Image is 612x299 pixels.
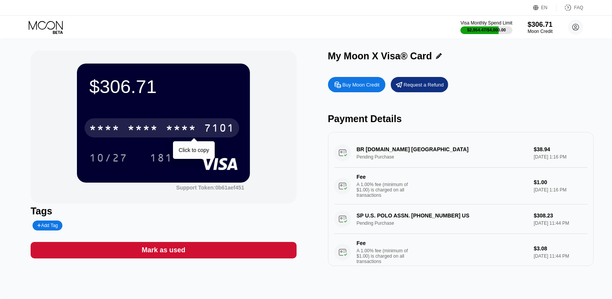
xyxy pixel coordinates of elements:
[357,174,410,180] div: Fee
[343,82,380,88] div: Buy Moon Credit
[179,147,209,153] div: Click to copy
[150,153,173,165] div: 181
[528,21,553,29] div: $306.71
[528,29,553,34] div: Moon Credit
[334,168,588,204] div: FeeA 1.00% fee (minimum of $1.00) is charged on all transactions$1.00[DATE] 1:16 PM
[33,221,62,230] div: Add Tag
[89,76,238,97] div: $306.71
[574,5,583,10] div: FAQ
[176,185,244,191] div: Support Token:0b61aef451
[357,182,414,198] div: A 1.00% fee (minimum of $1.00) is charged on all transactions
[83,148,133,167] div: 10/27
[204,123,235,135] div: 7101
[142,246,185,255] div: Mark as used
[534,179,588,185] div: $1.00
[328,113,594,124] div: Payment Details
[557,4,583,11] div: FAQ
[404,82,444,88] div: Request a Refund
[460,20,512,26] div: Visa Monthly Spend Limit
[391,77,448,92] div: Request a Refund
[534,187,588,193] div: [DATE] 1:16 PM
[541,5,548,10] div: EN
[31,242,297,258] div: Mark as used
[176,185,244,191] div: Support Token: 0b61aef451
[334,234,588,271] div: FeeA 1.00% fee (minimum of $1.00) is charged on all transactions$3.08[DATE] 11:44 PM
[357,240,410,246] div: Fee
[533,4,557,11] div: EN
[534,245,588,252] div: $3.08
[528,21,553,34] div: $306.71Moon Credit
[534,253,588,259] div: [DATE] 11:44 PM
[467,28,506,32] div: $2,954.47 / $4,000.00
[31,206,297,217] div: Tags
[357,248,414,264] div: A 1.00% fee (minimum of $1.00) is charged on all transactions
[37,223,58,228] div: Add Tag
[144,148,178,167] div: 181
[89,153,127,165] div: 10/27
[328,51,432,62] div: My Moon X Visa® Card
[460,20,512,34] div: Visa Monthly Spend Limit$2,954.47/$4,000.00
[328,77,385,92] div: Buy Moon Credit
